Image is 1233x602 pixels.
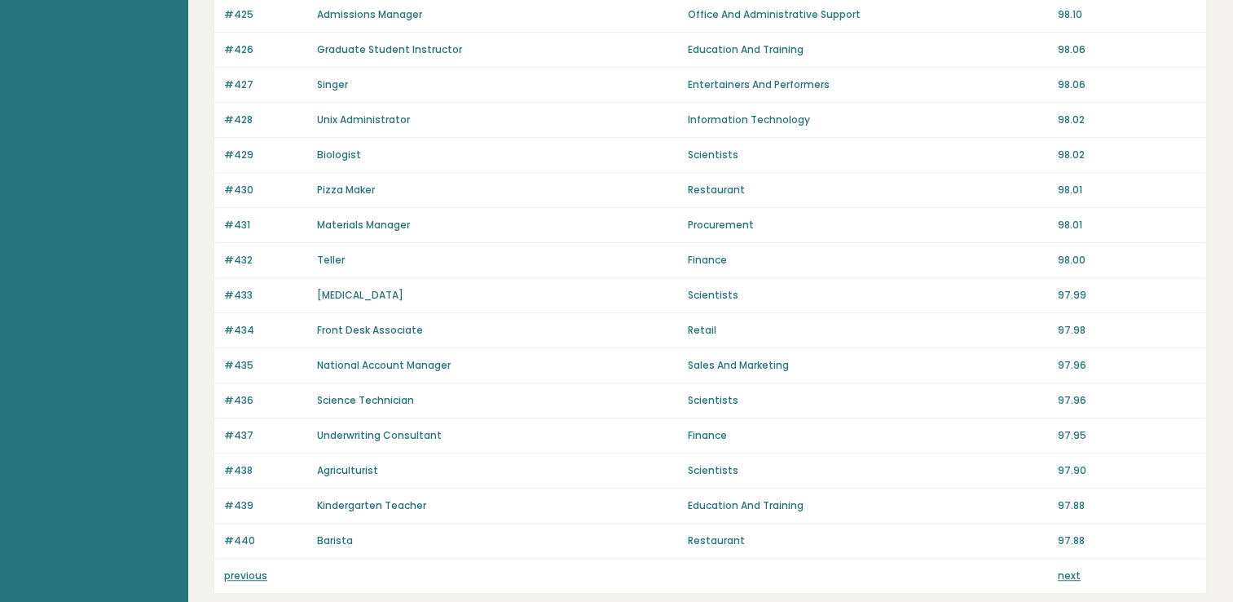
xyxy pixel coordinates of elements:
[687,428,1047,443] p: Finance
[1058,42,1196,57] p: 98.06
[317,288,403,302] a: [MEDICAL_DATA]
[224,463,307,478] p: #438
[687,253,1047,268] p: Finance
[1058,393,1196,408] p: 97.96
[224,7,307,22] p: #425
[224,393,307,408] p: #436
[1058,77,1196,92] p: 98.06
[317,533,353,547] a: Barista
[317,323,423,337] a: Front Desk Associate
[224,533,307,548] p: #440
[317,218,410,232] a: Materials Manager
[224,569,267,582] a: previous
[317,463,378,477] a: Agriculturist
[1058,288,1196,303] p: 97.99
[224,42,307,57] p: #426
[1058,498,1196,513] p: 97.88
[687,288,1047,303] p: Scientists
[224,323,307,338] p: #434
[687,218,1047,232] p: Procurement
[1058,323,1196,338] p: 97.98
[1058,148,1196,162] p: 98.02
[224,148,307,162] p: #429
[687,498,1047,513] p: Education And Training
[317,42,462,56] a: Graduate Student Instructor
[224,358,307,373] p: #435
[1058,569,1081,582] a: next
[1058,358,1196,373] p: 97.96
[687,463,1047,478] p: Scientists
[224,288,307,303] p: #433
[317,358,451,372] a: National Account Manager
[687,533,1047,548] p: Restaurant
[224,498,307,513] p: #439
[1058,253,1196,268] p: 98.00
[687,358,1047,373] p: Sales And Marketing
[1058,113,1196,127] p: 98.02
[317,393,414,407] a: Science Technician
[1058,463,1196,478] p: 97.90
[687,7,1047,22] p: Office And Administrative Support
[317,253,345,267] a: Teller
[317,148,361,162] a: Biologist
[687,183,1047,197] p: Restaurant
[687,323,1047,338] p: Retail
[687,42,1047,57] p: Education And Training
[317,498,426,512] a: Kindergarten Teacher
[224,77,307,92] p: #427
[1058,183,1196,197] p: 98.01
[224,428,307,443] p: #437
[317,113,410,126] a: Unix Administrator
[317,183,375,197] a: Pizza Maker
[224,183,307,197] p: #430
[317,7,422,21] a: Admissions Manager
[1058,7,1196,22] p: 98.10
[224,253,307,268] p: #432
[317,428,442,442] a: Underwriting Consultant
[224,218,307,232] p: #431
[687,148,1047,162] p: Scientists
[687,77,1047,92] p: Entertainers And Performers
[687,113,1047,127] p: Information Technology
[687,393,1047,408] p: Scientists
[1058,218,1196,232] p: 98.01
[1058,533,1196,548] p: 97.88
[224,113,307,127] p: #428
[1058,428,1196,443] p: 97.95
[317,77,348,91] a: Singer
